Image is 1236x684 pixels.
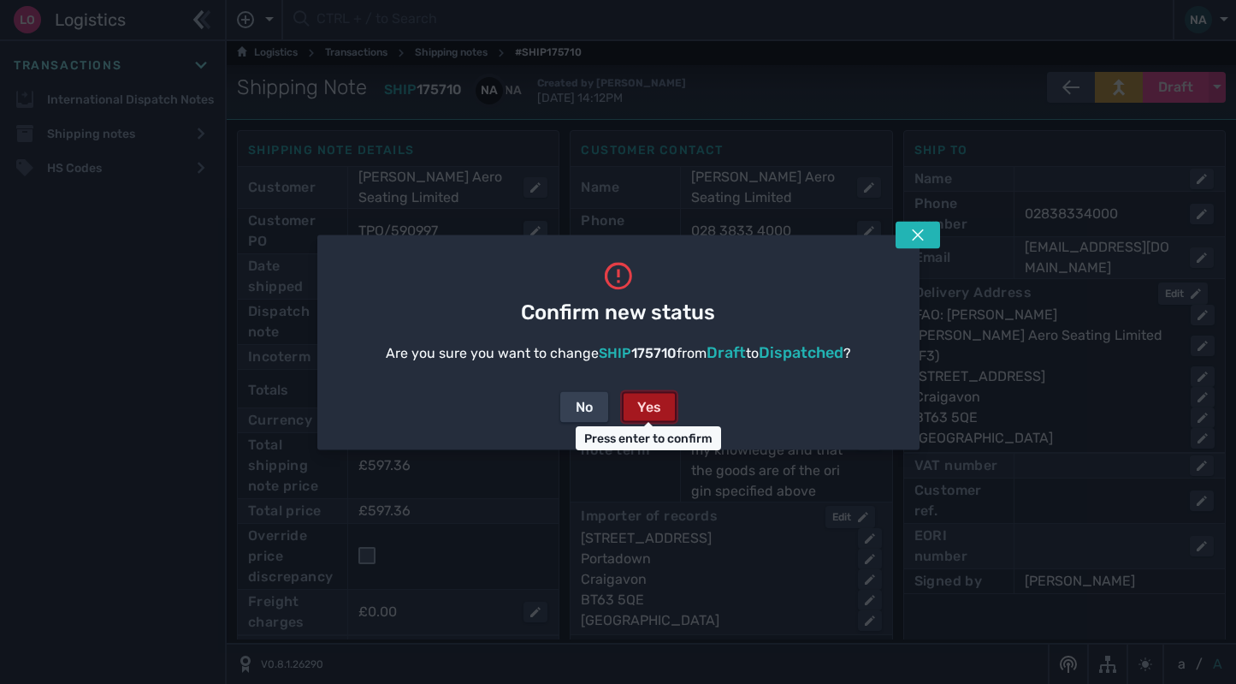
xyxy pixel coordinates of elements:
span: Confirm new status [521,296,715,327]
div: Yes [637,396,661,417]
span: Draft [707,342,746,361]
span: 175710 [631,344,677,360]
button: Tap escape key to close [896,221,940,248]
div: Are you sure you want to change from to ? [386,341,851,364]
span: Dispatched [759,342,843,361]
div: Press enter to confirm [576,426,721,450]
span: SHIP [599,344,631,360]
button: No [560,391,608,422]
div: No [576,396,593,417]
button: Yes [622,391,677,422]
